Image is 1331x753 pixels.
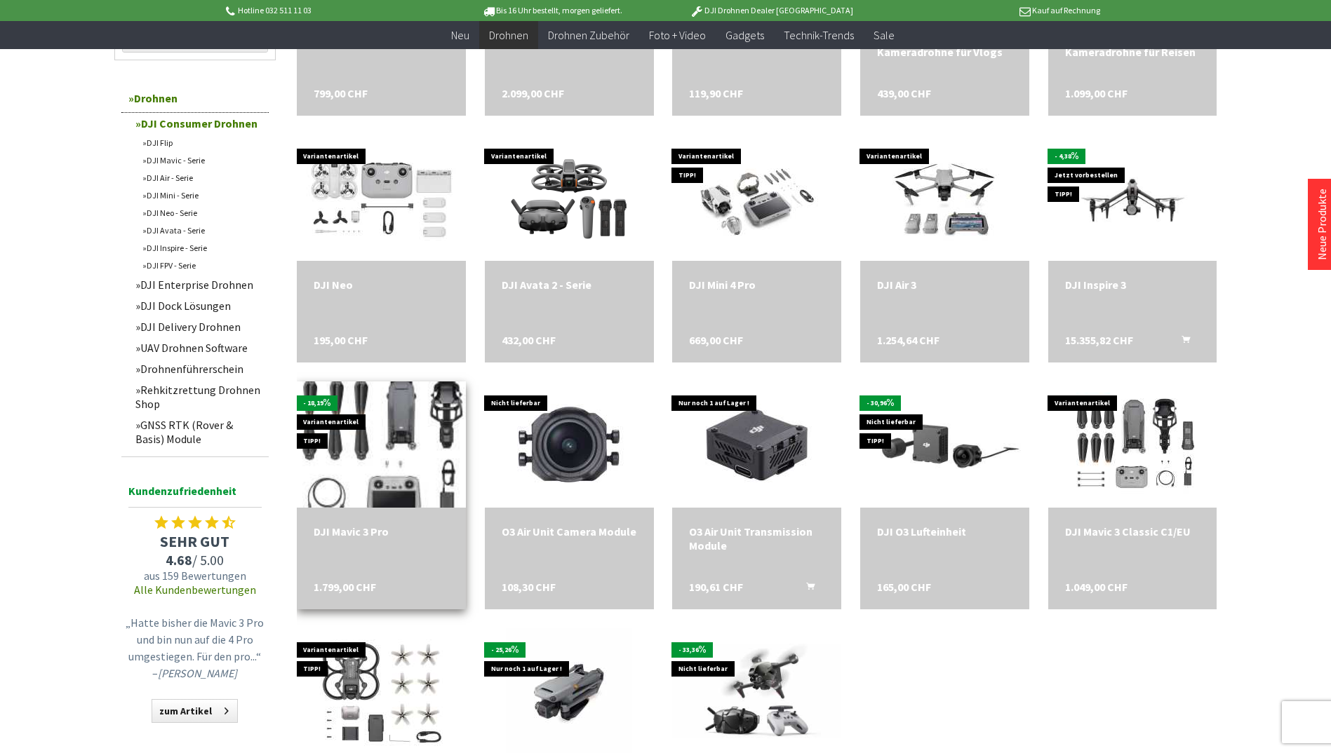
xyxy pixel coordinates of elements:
[1048,150,1217,245] img: DJI Inspire 3
[121,551,269,569] span: / 5.00
[314,580,376,594] span: 1.799,00 CHF
[314,524,449,538] div: DJI Mavic 3 Pro
[1065,524,1200,538] div: DJI Mavic 3 Classic C1/EU
[1065,86,1128,100] span: 1.099,00 CHF
[639,21,716,50] a: Foto + Video
[135,186,269,204] a: DJI Mini - Serie
[451,28,469,42] span: Neu
[689,333,743,347] span: 669,00 CHF
[502,86,564,100] span: 2.099,00 CHF
[877,278,1012,292] a: DJI Air 3 1.254,64 CHF
[774,21,864,50] a: Technik-Trends
[506,381,632,508] img: O3 Air Unit Camera Module
[877,524,1012,538] div: DJI O3 Lufteinheit
[538,21,639,50] a: Drohnen Zubehör
[128,295,269,316] a: DJI Dock Lösungen
[128,316,269,337] a: DJI Delivery Drohnen
[689,524,824,552] div: O3 Air Unit Transmission Module
[1065,333,1133,347] span: 15.355,82 CHF
[314,278,449,292] div: DJI Neo
[166,551,192,569] span: 4.68
[881,135,1008,261] img: DJI Air 3
[689,278,824,292] div: DJI Mini 4 Pro
[1165,333,1198,351] button: In den Warenkorb
[694,381,820,508] img: O3 Air Unit Transmission Module
[224,2,443,19] p: Hotline 032 511 11 03
[152,699,238,723] a: zum Artikel
[725,28,764,42] span: Gadgets
[128,358,269,379] a: Drohnenführerschein
[135,222,269,239] a: DJI Avata - Serie
[121,84,269,113] a: Drohnen
[128,337,269,358] a: UAV Drohnen Software
[271,356,492,533] img: DJI Mavic 3 Pro
[502,524,637,538] div: O3 Air Unit Camera Module
[121,569,269,583] span: aus 159 Bewertungen
[441,21,479,50] a: Neu
[689,278,824,292] a: DJI Mini 4 Pro 669,00 CHF
[649,28,706,42] span: Foto + Video
[135,204,269,222] a: DJI Neo - Serie
[502,333,556,347] span: 432,00 CHF
[128,414,269,449] a: GNSS RTK (Rover & Basis) Module
[128,379,269,414] a: Rehkitzrettung Drohnen Shop
[135,169,269,186] a: DJI Air - Serie
[135,134,269,151] a: DJI Flip
[874,28,895,42] span: Sale
[134,583,256,597] a: Alle Kundenbewertungen
[1065,524,1200,538] a: DJI Mavic 3 Classic C1/EU 1.049,00 CHF
[881,2,1100,19] p: Kauf auf Rechnung
[689,86,743,100] span: 119,90 CHF
[125,614,265,681] p: „Hatte bisher die Mavic 3 Pro und bin nun auf die 4 Pro umgestiegen. Für den pro...“ –
[502,278,637,292] div: DJI Avata 2 - Serie
[689,580,743,594] span: 190,61 CHF
[314,524,449,538] a: DJI Mavic 3 Pro 1.799,00 CHF
[128,482,262,508] span: Kundenzufriedenheit
[479,21,538,50] a: Drohnen
[489,28,528,42] span: Drohnen
[877,278,1012,292] div: DJI Air 3
[121,531,269,551] span: SEHR GUT
[307,135,456,261] img: DJI Neo
[1315,189,1329,260] a: Neue Produkte
[1065,278,1200,292] a: DJI Inspire 3 15.355,82 CHF In den Warenkorb
[716,21,774,50] a: Gadgets
[689,524,824,552] a: O3 Air Unit Transmission Module 190,61 CHF In den Warenkorb
[864,21,904,50] a: Sale
[502,278,637,292] a: DJI Avata 2 - Serie 432,00 CHF
[678,135,836,261] img: DJI Mini 4 Pro
[443,2,662,19] p: Bis 16 Uhr bestellt, morgen geliefert.
[135,239,269,257] a: DJI Inspire - Serie
[502,580,556,594] span: 108,30 CHF
[314,86,368,100] span: 799,00 CHF
[314,333,368,347] span: 195,00 CHF
[672,644,841,739] img: DJI FPV Combo (4K)
[1065,278,1200,292] div: DJI Inspire 3
[502,524,637,538] a: O3 Air Unit Camera Module 108,30 CHF
[662,2,881,19] p: DJI Drohnen Dealer [GEOGRAPHIC_DATA]
[314,278,449,292] a: DJI Neo 195,00 CHF
[860,388,1029,501] img: DJI O3 Lufteinheit
[128,113,269,134] a: DJI Consumer Drohnen
[158,666,237,680] em: [PERSON_NAME]
[789,580,823,598] button: In den Warenkorb
[877,333,939,347] span: 1.254,64 CHF
[135,151,269,169] a: DJI Mavic - Serie
[877,580,931,594] span: 165,00 CHF
[506,135,632,261] img: DJI Avata 2 - Serie
[877,524,1012,538] a: DJI O3 Lufteinheit 165,00 CHF
[1065,580,1128,594] span: 1.049,00 CHF
[784,28,854,42] span: Technik-Trends
[877,86,931,100] span: 439,00 CHF
[128,274,269,295] a: DJI Enterprise Drohnen
[548,28,629,42] span: Drohnen Zubehör
[135,257,269,274] a: DJI FPV - Serie
[1054,381,1212,508] img: DJI Mavic 3 Classic C1/EU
